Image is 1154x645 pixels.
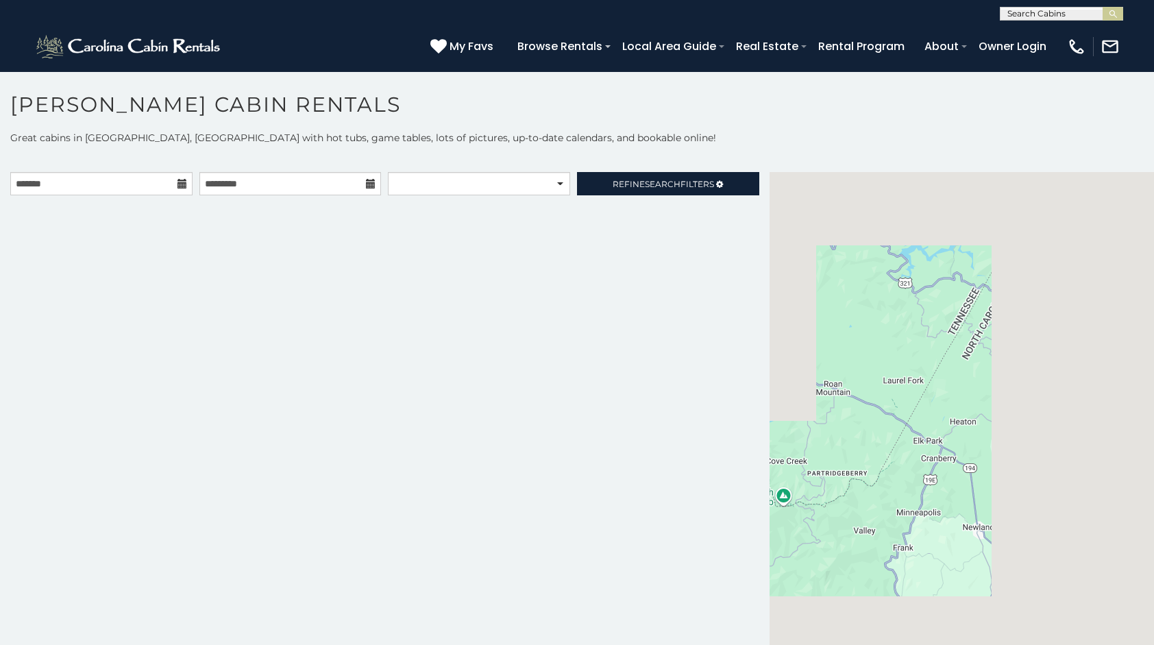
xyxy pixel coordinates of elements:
[511,34,609,58] a: Browse Rentals
[729,34,805,58] a: Real Estate
[811,34,911,58] a: Rental Program
[1101,37,1120,56] img: mail-regular-white.png
[918,34,966,58] a: About
[972,34,1053,58] a: Owner Login
[645,179,680,189] span: Search
[450,38,493,55] span: My Favs
[613,179,714,189] span: Refine Filters
[430,38,497,56] a: My Favs
[577,172,759,195] a: RefineSearchFilters
[615,34,723,58] a: Local Area Guide
[34,33,224,60] img: White-1-2.png
[1067,37,1086,56] img: phone-regular-white.png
